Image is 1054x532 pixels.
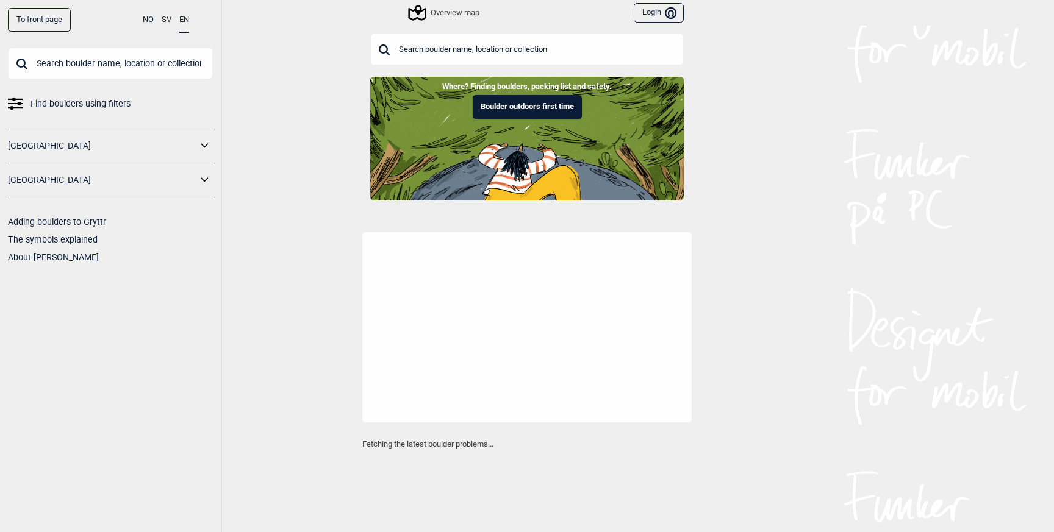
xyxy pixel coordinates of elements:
[8,95,213,113] a: Find boulders using filters
[410,5,479,20] div: Overview map
[370,34,684,65] input: Search boulder name, location or collection
[362,438,692,450] p: Fetching the latest boulder problems...
[8,217,106,227] a: Adding boulders to Gryttr
[30,95,131,113] span: Find boulders using filters
[8,48,213,79] input: Search boulder name, location or collection
[634,3,684,23] button: Login
[143,8,154,32] button: NO
[179,8,189,33] button: EN
[8,235,98,244] a: The symbols explained
[8,137,197,155] a: [GEOGRAPHIC_DATA]
[162,8,171,32] button: SV
[370,77,684,200] img: Indoor to outdoor
[8,171,197,189] a: [GEOGRAPHIC_DATA]
[9,80,1045,93] p: Where? Finding boulders, packing list and safety.
[473,95,582,119] button: Boulder outdoors first time
[8,252,99,262] a: About [PERSON_NAME]
[8,8,71,32] a: To front page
